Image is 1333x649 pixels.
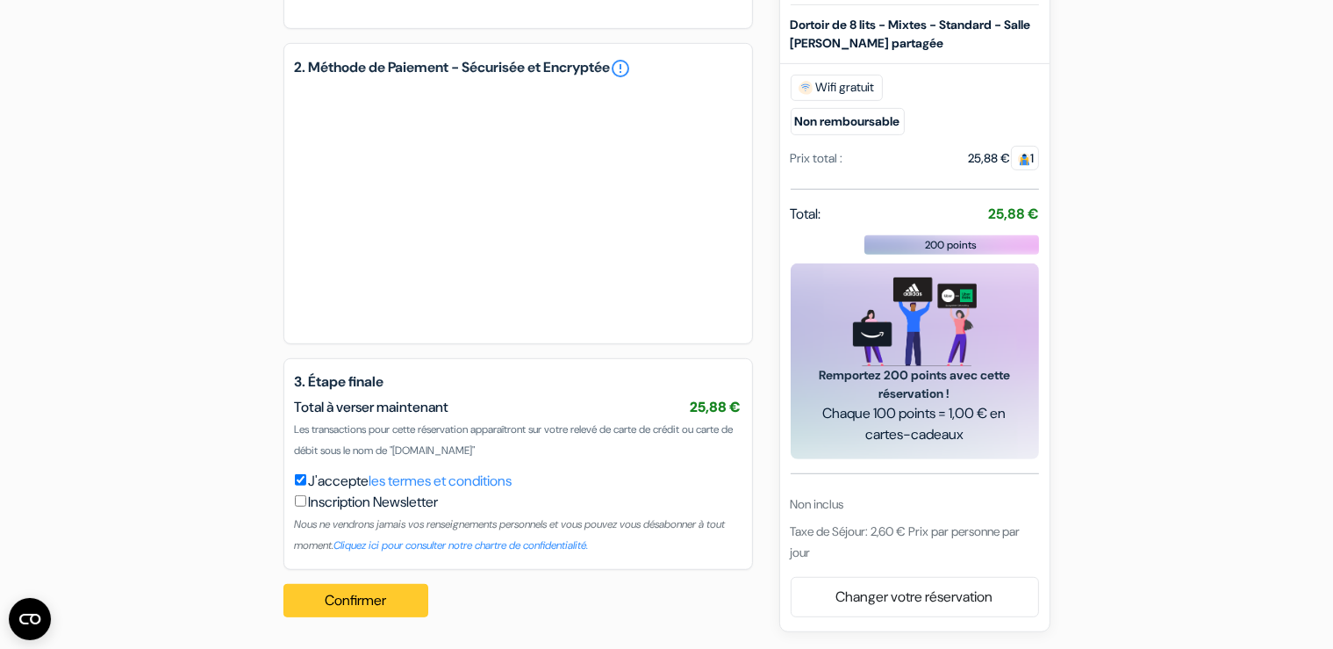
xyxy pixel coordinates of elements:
small: Nous ne vendrons jamais vos renseignements personnels et vous pouvez vous désabonner à tout moment. [295,517,726,552]
button: Open CMP widget [9,598,51,640]
span: Total: [791,203,821,224]
img: gift_card_hero_new.png [853,277,977,365]
div: 25,88 € [969,148,1039,167]
span: Wifi gratuit [791,74,883,100]
a: Changer votre réservation [792,580,1038,613]
span: 25,88 € [691,398,742,416]
small: Non remboursable [791,107,905,134]
span: Les transactions pour cette réservation apparaîtront sur votre relevé de carte de crédit ou carte... [295,422,734,458]
iframe: Cadre de saisie sécurisé pour le paiement [312,104,724,312]
label: J'accepte [309,471,512,492]
span: Total à verser maintenant [295,398,449,416]
a: les termes et conditions [369,472,512,490]
div: Prix total : [791,148,843,167]
span: 1 [1011,145,1039,169]
b: Dortoir de 8 lits - Mixtes - Standard - Salle [PERSON_NAME] partagée [791,16,1031,50]
button: Confirmer [283,584,429,617]
div: Non inclus [791,494,1039,513]
a: Cliquez ici pour consulter notre chartre de confidentialité. [334,538,589,552]
span: Chaque 100 points = 1,00 € en cartes-cadeaux [812,402,1018,444]
label: Inscription Newsletter [309,492,439,513]
span: Remportez 200 points avec cette réservation ! [812,365,1018,402]
span: Taxe de Séjour: 2,60 € Prix par personne par jour [791,523,1021,559]
a: error_outline [611,58,632,79]
strong: 25,88 € [989,204,1039,222]
h5: 3. Étape finale [295,373,742,390]
span: 200 points [926,236,978,252]
img: free_wifi.svg [799,80,813,94]
img: guest.svg [1018,152,1031,165]
h5: 2. Méthode de Paiement - Sécurisée et Encryptée [295,58,742,79]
